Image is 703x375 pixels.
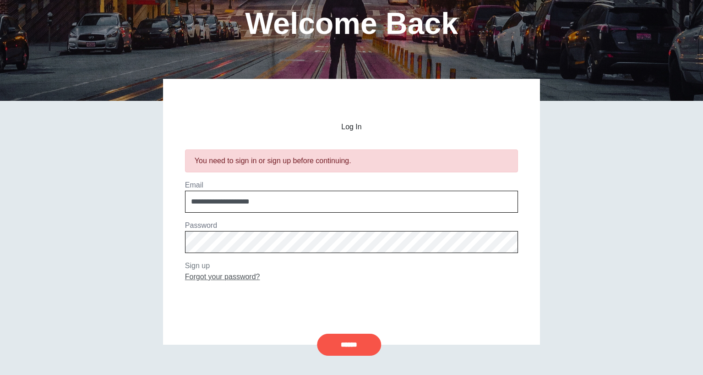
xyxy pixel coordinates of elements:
label: Password [185,221,217,229]
div: You need to sign in or sign up before continuing. [195,155,508,166]
h2: Log In [185,123,518,131]
a: Sign up [185,262,210,270]
label: Email [185,181,203,189]
h1: Welcome Back [245,8,458,39]
a: Forgot your password? [185,273,260,281]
